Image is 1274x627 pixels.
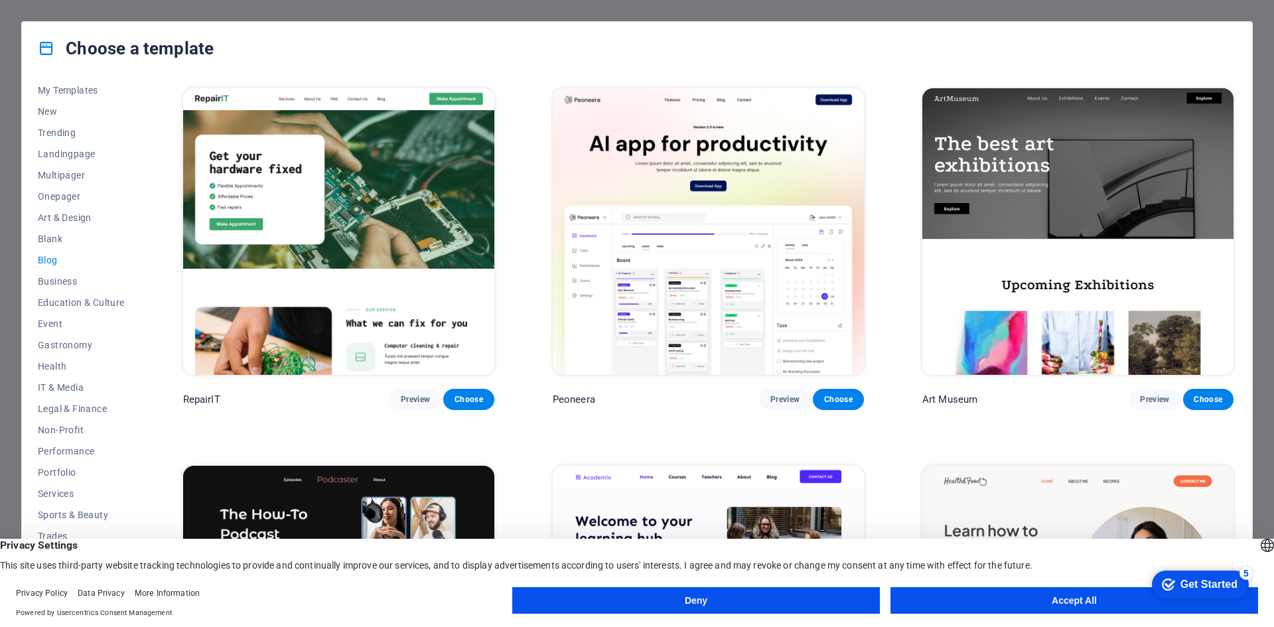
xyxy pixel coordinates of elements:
[38,207,125,228] button: Art & Design
[183,393,220,406] p: RepairIT
[38,398,125,419] button: Legal & Finance
[1183,389,1234,410] button: Choose
[38,334,125,356] button: Gastronomy
[39,15,96,27] div: Get Started
[38,106,125,117] span: New
[38,403,125,414] span: Legal & Finance
[38,318,125,329] span: Event
[390,389,441,410] button: Preview
[38,191,125,202] span: Onepager
[1129,389,1180,410] button: Preview
[38,228,125,249] button: Blank
[38,504,125,525] button: Sports & Beauty
[454,394,483,405] span: Choose
[38,212,125,223] span: Art & Design
[38,292,125,313] button: Education & Culture
[443,389,494,410] button: Choose
[38,382,125,393] span: IT & Media
[922,88,1234,375] img: Art Museum
[38,419,125,441] button: Non-Profit
[823,394,853,405] span: Choose
[38,488,125,499] span: Services
[38,340,125,350] span: Gastronomy
[11,7,107,35] div: Get Started 5 items remaining, 0% complete
[98,3,111,16] div: 5
[760,389,810,410] button: Preview
[922,393,977,406] p: Art Museum
[38,425,125,435] span: Non-Profit
[38,276,125,287] span: Business
[38,446,125,456] span: Performance
[38,38,214,59] h4: Choose a template
[183,88,494,375] img: RepairIT
[1194,394,1223,405] span: Choose
[38,234,125,244] span: Blank
[38,101,125,122] button: New
[38,85,125,96] span: My Templates
[38,80,125,101] button: My Templates
[38,441,125,462] button: Performance
[38,271,125,292] button: Business
[38,483,125,504] button: Services
[1140,394,1169,405] span: Preview
[38,127,125,138] span: Trending
[38,297,125,308] span: Education & Culture
[813,389,863,410] button: Choose
[38,165,125,186] button: Multipager
[38,149,125,159] span: Landingpage
[38,170,125,180] span: Multipager
[38,525,125,547] button: Trades
[38,462,125,483] button: Portfolio
[38,510,125,520] span: Sports & Beauty
[38,255,125,265] span: Blog
[38,186,125,207] button: Onepager
[38,361,125,372] span: Health
[770,394,800,405] span: Preview
[401,394,430,405] span: Preview
[38,249,125,271] button: Blog
[38,122,125,143] button: Trending
[553,393,595,406] p: Peoneera
[553,88,864,375] img: Peoneera
[38,143,125,165] button: Landingpage
[38,467,125,478] span: Portfolio
[38,377,125,398] button: IT & Media
[38,313,125,334] button: Event
[38,531,125,541] span: Trades
[38,356,125,377] button: Health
